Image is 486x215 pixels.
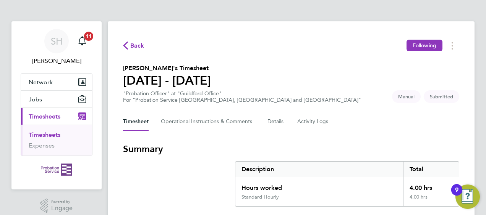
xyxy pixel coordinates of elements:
div: For "Probation Service [GEOGRAPHIC_DATA], [GEOGRAPHIC_DATA] and [GEOGRAPHIC_DATA]" [123,97,361,103]
span: Engage [51,205,73,212]
div: Total [403,162,459,177]
a: Expenses [29,142,55,149]
img: probationservice-logo-retina.png [41,164,72,176]
button: Following [407,40,442,51]
a: SH[PERSON_NAME] [21,29,92,66]
button: Network [21,74,92,90]
a: Timesheets [29,131,60,138]
span: 11 [84,32,93,41]
button: Timesheets [21,108,92,125]
a: 11 [75,29,90,53]
span: Jobs [29,96,42,103]
span: This timesheet is Submitted. [424,90,459,103]
button: Operational Instructions & Comments [161,112,255,131]
button: Details [267,112,285,131]
span: This timesheet was manually created. [392,90,421,103]
span: Timesheets [29,113,60,120]
span: Back [130,41,144,50]
h1: [DATE] - [DATE] [123,73,211,88]
span: SH [51,36,63,46]
span: Network [29,79,53,86]
button: Back [123,41,144,50]
div: Standard Hourly [241,194,279,200]
button: Timesheets Menu [446,40,459,51]
h3: Summary [123,143,459,155]
div: 4.00 hrs [403,194,459,206]
button: Open Resource Center, 9 new notifications [455,185,480,209]
h2: [PERSON_NAME]'s Timesheet [123,64,211,73]
a: Powered byEngage [40,199,73,213]
button: Timesheet [123,112,149,131]
div: Summary [235,161,459,207]
div: Timesheets [21,125,92,156]
div: Description [235,162,403,177]
nav: Main navigation [11,21,102,189]
a: Go to home page [21,164,92,176]
span: Following [413,42,436,49]
div: 4.00 hrs [403,177,459,194]
span: Powered by [51,199,73,205]
span: Sarah Hennebry [21,56,92,66]
div: "Probation Officer" at "Guildford Office" [123,90,361,103]
button: Activity Logs [297,112,329,131]
div: 9 [455,190,458,200]
div: Hours worked [235,177,403,194]
button: Jobs [21,91,92,107]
